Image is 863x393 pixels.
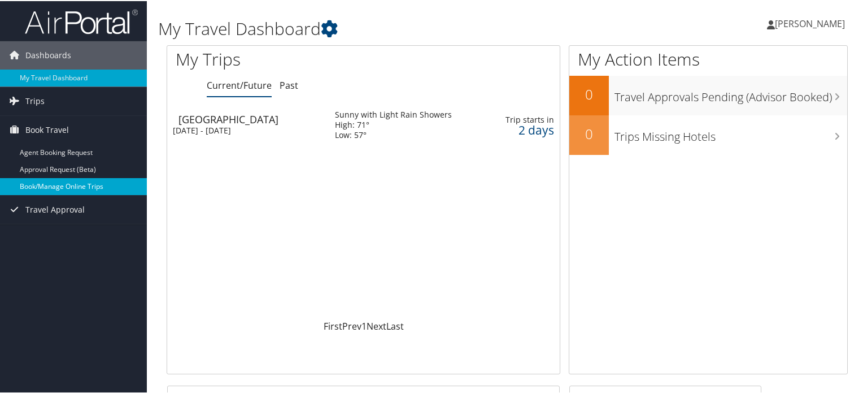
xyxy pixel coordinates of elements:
a: Last [386,319,404,331]
a: Past [280,78,298,90]
div: Trip starts in [496,114,554,124]
div: [GEOGRAPHIC_DATA] [178,113,324,123]
a: 0Travel Approvals Pending (Advisor Booked) [569,75,847,114]
a: Next [367,319,386,331]
h1: My Trips [176,46,388,70]
img: airportal-logo.png [25,7,138,34]
div: 2 days [496,124,554,134]
a: [PERSON_NAME] [767,6,856,40]
h1: My Travel Dashboard [158,16,624,40]
a: Prev [342,319,361,331]
div: High: 71° [335,119,452,129]
span: [PERSON_NAME] [775,16,845,29]
h2: 0 [569,84,609,103]
div: [DATE] - [DATE] [173,124,318,135]
h3: Trips Missing Hotels [614,122,847,144]
a: Current/Future [207,78,272,90]
a: 1 [361,319,367,331]
a: First [324,319,342,331]
h2: 0 [569,123,609,142]
h1: My Action Items [569,46,847,70]
div: Low: 57° [335,129,452,139]
h3: Travel Approvals Pending (Advisor Booked) [614,83,847,104]
span: Book Travel [25,115,69,143]
a: 0Trips Missing Hotels [569,114,847,154]
span: Dashboards [25,40,71,68]
span: Trips [25,86,45,114]
span: Travel Approval [25,195,85,223]
div: Sunny with Light Rain Showers [335,109,452,119]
